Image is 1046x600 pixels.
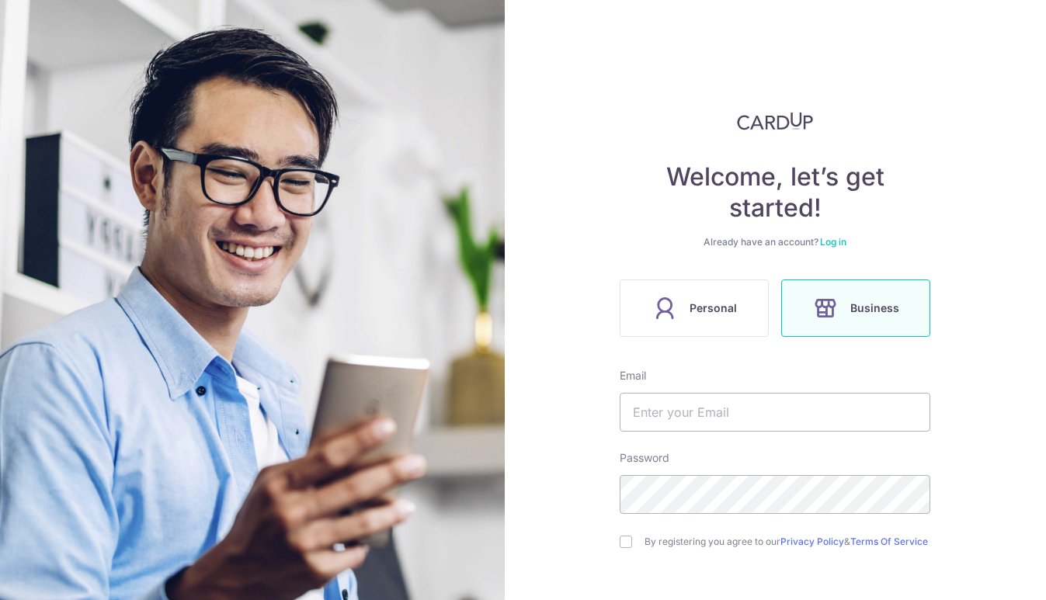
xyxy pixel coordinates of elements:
a: Privacy Policy [780,536,844,547]
label: Password [620,450,669,466]
div: Already have an account? [620,236,930,248]
h4: Welcome, let’s get started! [620,161,930,224]
a: Log in [820,236,846,248]
a: Business [775,279,937,337]
span: Business [850,299,899,317]
label: By registering you agree to our & [645,536,930,548]
a: Personal [613,279,775,337]
span: Personal [690,299,737,317]
label: Email [620,368,646,383]
img: CardUp Logo [737,112,813,130]
a: Terms Of Service [850,536,928,547]
input: Enter your Email [620,393,930,432]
